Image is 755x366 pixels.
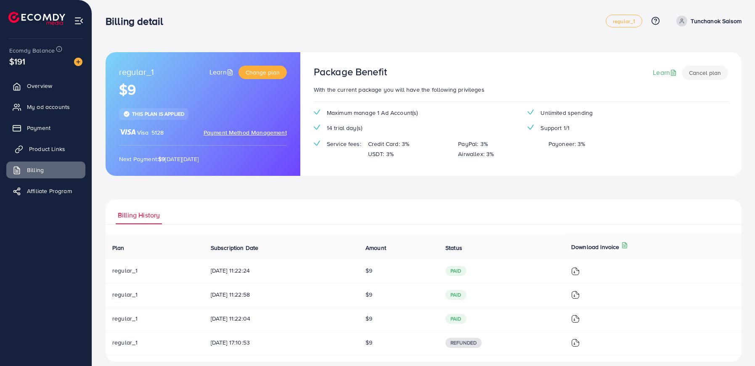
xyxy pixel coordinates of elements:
span: $9 [366,266,372,275]
span: [DATE] 11:22:04 [211,314,352,323]
span: $9 [366,314,372,323]
span: [DATE] 11:22:58 [211,290,352,299]
a: Learn [653,68,678,77]
img: brand [119,128,136,135]
h3: Package Benefit [314,66,387,78]
a: Overview [6,77,85,94]
span: Product Links [29,145,65,153]
img: tick [527,109,534,115]
span: 14 trial day(s) [327,124,362,132]
a: Affiliate Program [6,183,85,199]
strong: $9 [158,155,165,163]
span: Payment Method Management [204,128,287,137]
img: image [74,58,82,66]
h1: $9 [119,81,287,98]
p: Credit Card: 3% [368,139,409,149]
button: Cancel plan [682,66,728,80]
span: Status [445,244,462,252]
span: regular_1 [112,290,138,299]
a: Payment [6,119,85,136]
span: $191 [9,55,26,67]
span: 5128 [151,128,164,137]
span: Billing History [118,210,160,220]
span: Change plan [246,68,280,77]
a: Product Links [6,141,85,157]
span: Service fees: [327,140,361,148]
span: regular_1 [112,314,138,323]
span: Support 1/1 [540,124,570,132]
a: regular_1 [606,15,642,27]
p: Next Payment: [DATE][DATE] [119,154,287,164]
img: tick [314,109,320,115]
span: paid [445,266,466,276]
span: regular_1 [119,66,154,79]
span: Amount [366,244,386,252]
span: [DATE] 11:22:24 [211,266,352,275]
span: Overview [27,82,52,90]
a: Tunchanok Saisom [673,16,742,27]
span: Ecomdy Balance [9,46,55,55]
iframe: Chat [719,328,749,360]
span: Affiliate Program [27,187,72,195]
span: $9 [366,338,372,347]
a: Billing [6,162,85,178]
span: Visa [137,128,149,137]
img: tick [314,141,320,146]
span: Plan [112,244,125,252]
img: tick [527,125,534,130]
span: regular_1 [613,19,635,24]
span: $9 [366,290,372,299]
img: logo [8,12,65,25]
p: Payoneer: 3% [548,139,585,149]
span: My ad accounts [27,103,70,111]
p: Download Invoice [571,242,620,252]
p: With the current package you will have the following privileges [314,85,728,95]
a: Learn [209,67,235,77]
span: regular_1 [112,338,138,347]
p: PayPal: 3% [458,139,488,149]
span: Subscription Date [211,244,259,252]
span: Maximum manage 1 Ad Account(s) [327,109,418,117]
img: ic-download-invoice.1f3c1b55.svg [571,267,580,276]
img: menu [74,16,84,26]
span: paid [445,314,466,324]
span: Unlimited spending [540,109,593,117]
img: ic-download-invoice.1f3c1b55.svg [571,315,580,323]
img: ic-download-invoice.1f3c1b55.svg [571,291,580,299]
img: tick [123,111,130,117]
img: ic-download-invoice.1f3c1b55.svg [571,339,580,347]
span: This plan is applied [132,110,184,117]
span: Refunded [445,338,482,348]
a: My ad accounts [6,98,85,115]
p: Airwallex: 3% [458,149,494,159]
img: tick [314,125,320,130]
span: [DATE] 17:10:53 [211,338,352,347]
h3: Billing detail [106,15,170,27]
p: Tunchanok Saisom [691,16,742,26]
span: regular_1 [112,266,138,275]
span: paid [445,290,466,300]
span: Payment [27,124,50,132]
span: Billing [27,166,44,174]
button: Change plan [238,66,287,79]
p: USDT: 3% [368,149,394,159]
